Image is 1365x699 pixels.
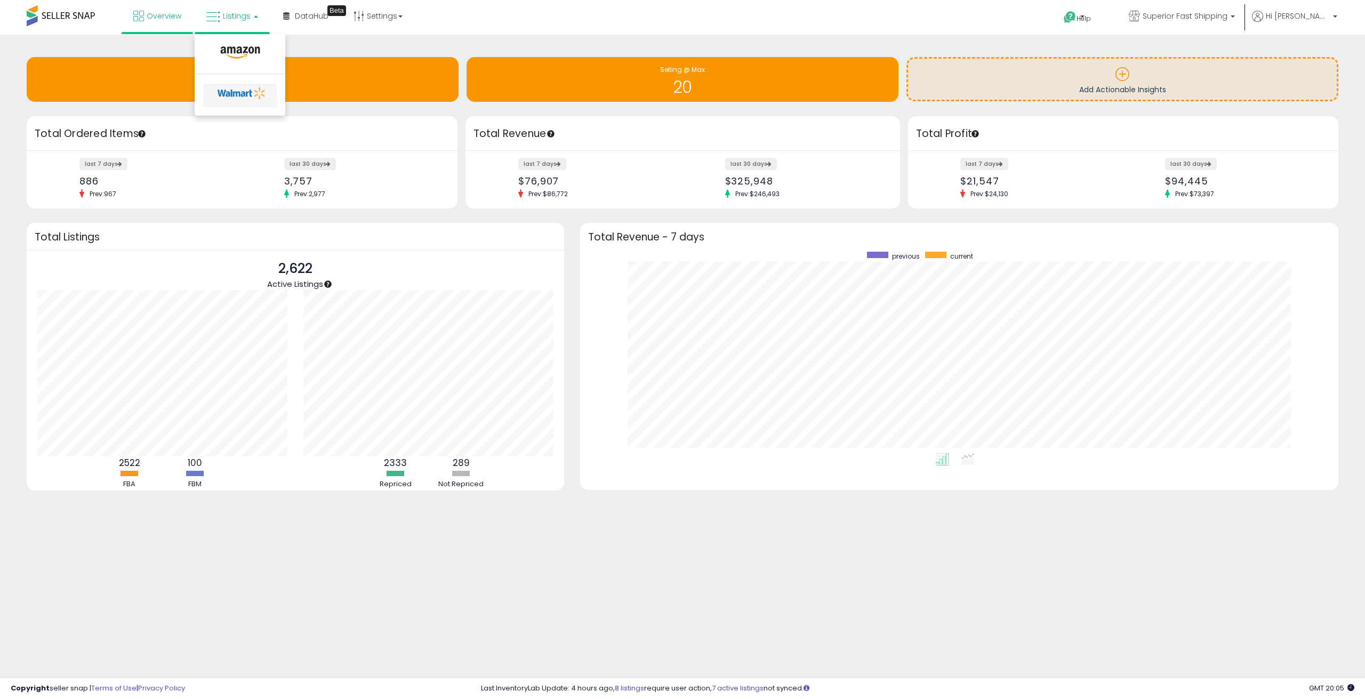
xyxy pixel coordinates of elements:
[1252,11,1337,35] a: Hi [PERSON_NAME]
[467,57,898,102] a: Selling @ Max 20
[1165,158,1217,170] label: last 30 days
[32,78,453,96] h1: 166
[137,129,147,139] div: Tooltip anchor
[295,11,328,21] span: DataHub
[453,456,470,469] b: 289
[223,11,251,21] span: Listings
[84,189,122,198] span: Prev: 967
[323,279,333,289] div: Tooltip anchor
[960,175,1115,187] div: $21,547
[98,479,162,489] div: FBA
[950,252,973,261] span: current
[546,129,556,139] div: Tooltip anchor
[1170,189,1219,198] span: Prev: $73,397
[970,129,980,139] div: Tooltip anchor
[908,59,1337,100] a: Add Actionable Insights
[364,479,428,489] div: Repriced
[429,479,493,489] div: Not Repriced
[35,233,556,241] h3: Total Listings
[523,189,573,198] span: Prev: $86,772
[660,65,705,74] span: Selling @ Max
[965,189,1014,198] span: Prev: $24,130
[27,57,459,102] a: Inventory Age 166
[267,278,323,290] span: Active Listings
[518,158,566,170] label: last 7 days
[1063,11,1077,24] i: Get Help
[725,158,777,170] label: last 30 days
[35,126,449,141] h3: Total Ordered Items
[916,126,1331,141] h3: Total Profit
[79,175,234,187] div: 886
[384,456,407,469] b: 2333
[327,5,346,16] div: Tooltip anchor
[147,11,181,21] span: Overview
[1079,84,1166,95] span: Add Actionable Insights
[163,479,227,489] div: FBM
[289,189,331,198] span: Prev: 2,977
[284,175,439,187] div: 3,757
[892,252,920,261] span: previous
[960,158,1008,170] label: last 7 days
[284,158,336,170] label: last 30 days
[267,259,323,279] p: 2,622
[1266,11,1330,21] span: Hi [PERSON_NAME]
[588,233,1331,241] h3: Total Revenue - 7 days
[1077,14,1091,23] span: Help
[518,175,675,187] div: $76,907
[1143,11,1227,21] span: Superior Fast Shipping
[1165,175,1320,187] div: $94,445
[119,456,140,469] b: 2522
[79,158,127,170] label: last 7 days
[730,189,785,198] span: Prev: $246,493
[725,175,881,187] div: $325,948
[188,456,202,469] b: 100
[1055,3,1112,35] a: Help
[472,78,893,96] h1: 20
[473,126,892,141] h3: Total Revenue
